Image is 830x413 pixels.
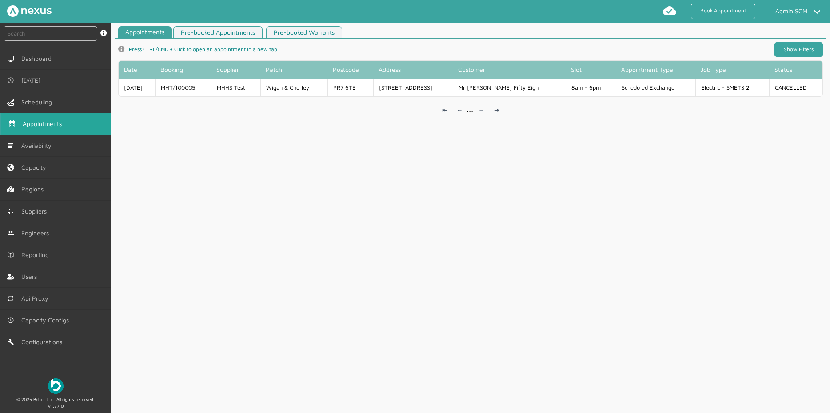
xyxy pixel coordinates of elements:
span: Regions [21,186,47,193]
th: Address [373,61,453,79]
a: ⇥ [490,103,503,117]
input: Search by: Ref, PostCode, MPAN, MPRN, Account, Customer [4,26,97,41]
th: Job Type [695,61,769,79]
td: Mr [PERSON_NAME] Fifty Eigh [453,79,566,96]
img: md-build.svg [7,338,14,345]
td: [DATE] [119,79,155,96]
span: Capacity [21,164,50,171]
td: [STREET_ADDRESS] [373,79,453,96]
th: Customer [453,61,566,79]
a: Book Appointment [691,4,755,19]
a: Pre-booked Appointments [173,26,263,38]
img: user-left-menu.svg [7,273,14,280]
th: Supplier [211,61,260,79]
img: md-book.svg [7,251,14,258]
span: Configurations [21,338,66,345]
span: Availability [21,142,55,149]
th: Appointment Type [616,61,695,79]
img: Beboc Logo [48,378,64,394]
td: MHT/100005 [155,79,211,96]
td: MHHS Test [211,79,260,96]
span: Suppliers [21,208,50,215]
th: Patch [260,61,327,79]
span: [DATE] [21,77,44,84]
div: ... [467,103,473,114]
a: ⇤ [438,103,451,117]
td: Scheduled Exchange [616,79,695,96]
th: Date [119,61,155,79]
span: Dashboard [21,55,55,62]
td: Electric - SMETS 2 [695,79,769,96]
a: Appointments [118,26,172,38]
img: md-time.svg [7,77,14,84]
span: Users [21,273,40,280]
th: Status [769,61,822,79]
span: Engineers [21,230,52,237]
th: Slot [566,61,616,79]
span: Press CTRL/CMD + Click to open an appointment in a new tab [129,46,277,53]
span: Appointments [23,120,65,127]
img: scheduling-left-menu.svg [7,99,14,106]
img: md-cloud-done.svg [662,4,677,18]
a: ← [453,103,467,117]
img: md-contract.svg [7,208,14,215]
a: Pre-booked Warrants [266,26,342,38]
img: md-time.svg [7,317,14,324]
a: → [475,103,488,117]
td: CANCELLED [769,79,822,96]
th: Booking [155,61,211,79]
span: Scheduling [21,99,56,106]
img: regions.left-menu.svg [7,186,14,193]
span: Api Proxy [21,295,52,302]
img: md-desktop.svg [7,55,14,62]
span: Reporting [21,251,52,258]
th: Postcode [327,61,373,79]
td: PR7 6TE [327,79,373,96]
td: Wigan & Chorley [260,79,327,96]
span: Capacity Configs [21,317,72,324]
img: Nexus [7,5,52,17]
img: md-list.svg [7,142,14,149]
img: appointments-left-menu.svg [8,120,16,127]
img: md-repeat.svg [7,295,14,302]
img: md-people.svg [7,230,14,237]
img: capacity-left-menu.svg [7,164,14,171]
a: Show Filters [774,42,823,57]
td: 8am - 6pm [566,79,616,96]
